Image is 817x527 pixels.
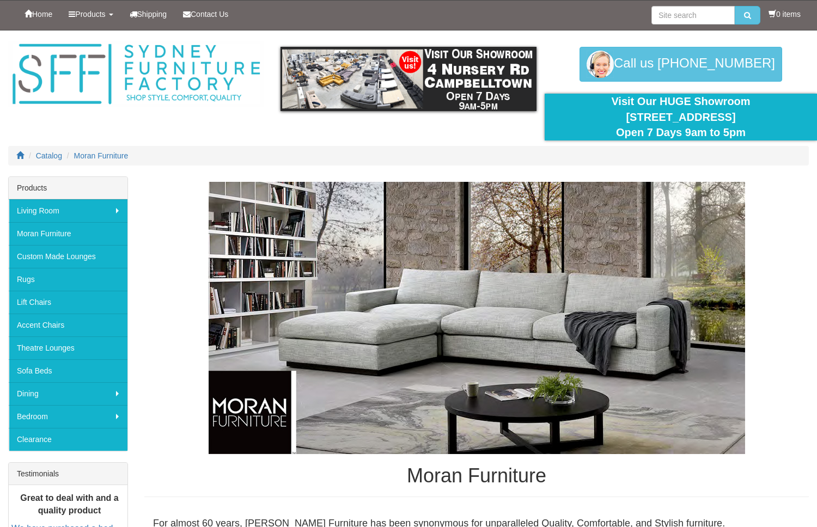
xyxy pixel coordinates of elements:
span: Home [32,10,52,19]
h1: Moran Furniture [144,465,809,487]
b: Great to deal with and a quality product [20,493,118,515]
div: Visit Our HUGE Showroom [STREET_ADDRESS] Open 7 Days 9am to 5pm [553,94,809,140]
a: Contact Us [175,1,236,28]
input: Site search [651,6,735,24]
a: Custom Made Lounges [9,245,127,268]
a: Catalog [36,151,62,160]
img: showroom.gif [281,47,536,111]
span: Shipping [137,10,167,19]
a: Theatre Lounges [9,336,127,359]
a: Accent Chairs [9,314,127,336]
div: Products [9,177,127,199]
li: 0 items [769,9,801,20]
a: Sofa Beds [9,359,127,382]
a: Moran Furniture [74,151,129,160]
a: Clearance [9,428,127,451]
img: Moran Furniture [209,182,745,454]
a: Living Room [9,199,127,222]
a: Products [60,1,121,28]
a: Lift Chairs [9,291,127,314]
a: Shipping [121,1,175,28]
a: Moran Furniture [9,222,127,245]
div: Testimonials [9,463,127,485]
a: Home [16,1,60,28]
span: Products [75,10,105,19]
img: Sydney Furniture Factory [8,41,264,107]
span: Contact Us [191,10,228,19]
a: Bedroom [9,405,127,428]
a: Rugs [9,268,127,291]
a: Dining [9,382,127,405]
